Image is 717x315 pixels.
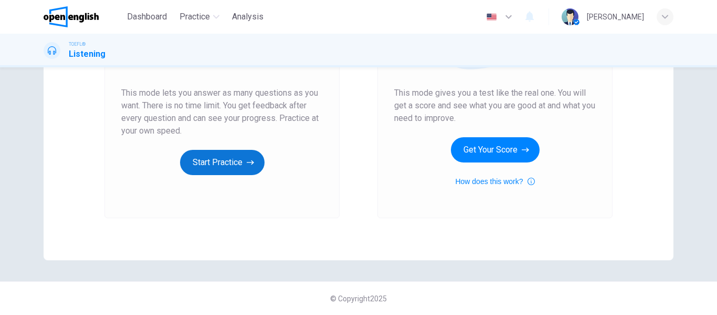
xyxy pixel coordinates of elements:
[330,294,387,303] span: © Copyright 2025
[69,40,86,48] span: TOEFL®
[228,7,268,26] button: Analysis
[123,7,171,26] button: Dashboard
[180,150,265,175] button: Start Practice
[121,87,323,137] span: This mode lets you answer as many questions as you want. There is no time limit. You get feedback...
[127,11,167,23] span: Dashboard
[587,11,644,23] div: [PERSON_NAME]
[69,48,106,60] h1: Listening
[455,175,534,188] button: How does this work?
[175,7,224,26] button: Practice
[232,11,263,23] span: Analysis
[485,13,498,21] img: en
[562,8,578,25] img: Profile picture
[451,137,540,162] button: Get Your Score
[180,11,210,23] span: Practice
[44,6,123,27] a: OpenEnglish logo
[394,87,596,125] span: This mode gives you a test like the real one. You will get a score and see what you are good at a...
[44,6,99,27] img: OpenEnglish logo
